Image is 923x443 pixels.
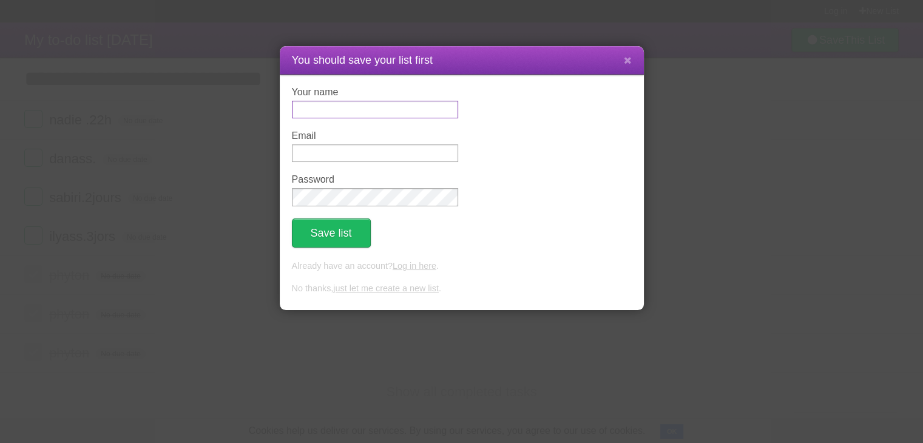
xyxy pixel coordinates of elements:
[393,261,436,271] a: Log in here
[292,218,371,248] button: Save list
[292,130,458,141] label: Email
[292,87,458,98] label: Your name
[333,283,439,293] a: just let me create a new list
[292,52,632,69] h1: You should save your list first
[292,174,458,185] label: Password
[292,260,632,273] p: Already have an account? .
[292,282,632,296] p: No thanks, .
